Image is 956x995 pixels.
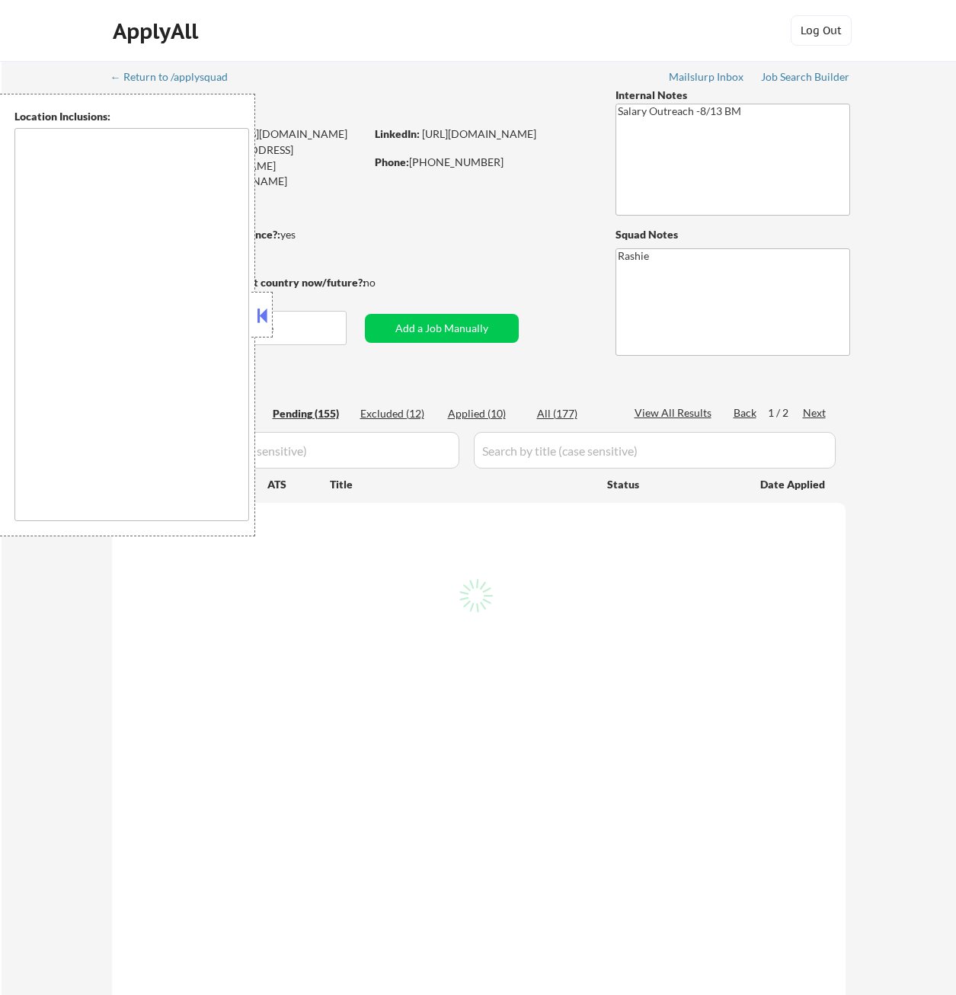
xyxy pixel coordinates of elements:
[734,405,758,421] div: Back
[113,18,203,44] div: ApplyAll
[422,127,536,140] a: [URL][DOMAIN_NAME]
[615,88,850,103] div: Internal Notes
[375,155,590,170] div: [PHONE_NUMBER]
[375,127,420,140] strong: LinkedIn:
[363,275,407,290] div: no
[669,71,745,86] a: Mailslurp Inbox
[791,15,852,46] button: Log Out
[635,405,716,421] div: View All Results
[330,477,593,492] div: Title
[273,406,349,421] div: Pending (155)
[375,155,409,168] strong: Phone:
[14,109,249,124] div: Location Inclusions:
[110,71,242,86] a: ← Return to /applysquad
[537,406,613,421] div: All (177)
[669,72,745,82] div: Mailslurp Inbox
[607,470,738,497] div: Status
[448,406,524,421] div: Applied (10)
[760,477,827,492] div: Date Applied
[117,432,459,469] input: Search by company (case sensitive)
[110,72,242,82] div: ← Return to /applysquad
[803,405,827,421] div: Next
[474,432,836,469] input: Search by title (case sensitive)
[360,406,436,421] div: Excluded (12)
[761,72,850,82] div: Job Search Builder
[267,477,330,492] div: ATS
[615,227,850,242] div: Squad Notes
[768,405,803,421] div: 1 / 2
[365,314,519,343] button: Add a Job Manually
